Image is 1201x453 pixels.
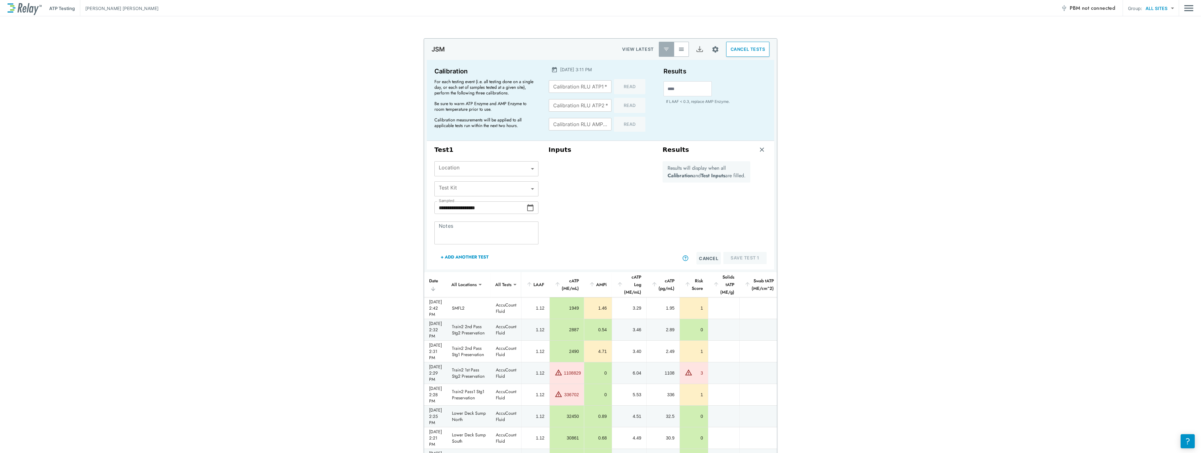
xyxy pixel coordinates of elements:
div: 1.12 [527,348,544,354]
button: Export [692,42,707,57]
div: Risk Score [684,277,703,292]
p: [DATE] 3:11 PM [560,66,592,73]
div: 3 [694,370,703,376]
div: [DATE] 2:25 PM [429,407,442,426]
div: 336 [652,392,674,398]
div: 0 [685,435,703,441]
img: Export Icon [696,45,704,53]
div: 1108 [652,370,674,376]
img: Settings Icon [711,45,719,53]
td: AccuCount Fluid [491,341,521,362]
img: Calender Icon [551,67,558,73]
div: 3.40 [617,348,641,354]
p: Be sure to warm ATP Enzyme and AMP Enzyme to room temperature prior to use. [434,101,535,112]
img: LuminUltra Relay [8,2,42,15]
th: Date [424,272,447,297]
button: CANCEL TESTS [726,42,769,57]
p: Calibration [434,66,538,76]
div: 30.9 [652,435,674,441]
td: Train2 Pass1 Stg1 Preservation [447,384,491,405]
h3: Results [663,146,689,154]
div: 1949 [555,305,579,311]
button: + Add Another Test [434,249,495,264]
p: Calibration measurements will be applied to all applicable tests run within the next two hours. [434,117,535,128]
div: 1.95 [652,305,674,311]
div: 0 [589,392,607,398]
span: PBM [1070,4,1115,13]
img: Drawer Icon [1184,2,1193,14]
div: 1 [685,392,703,398]
div: 3.46 [617,327,641,333]
div: 1.12 [527,413,544,419]
p: VIEW LATEST [622,45,654,53]
div: All Tests [491,278,516,291]
div: 1.12 [527,327,544,333]
img: Warning [685,369,692,376]
div: 3.29 [617,305,641,311]
button: PBM not connected [1058,2,1118,14]
div: 30861 [555,435,579,441]
td: Lower Deck Sump North [447,406,491,427]
div: 32.5 [652,413,674,419]
div: 0.68 [589,435,607,441]
div: 4.71 [589,348,607,354]
div: 4.49 [617,435,641,441]
img: Offline Icon [1061,5,1067,11]
div: 4.51 [617,413,641,419]
div: 1.12 [527,370,544,376]
div: 2.49 [652,348,674,354]
div: All Locations [447,278,481,291]
div: cATP (ME/mL) [554,277,579,292]
div: [DATE] 2:29 PM [429,364,442,382]
div: 1.12 [527,305,544,311]
td: AccuCount Fluid [491,384,521,405]
td: AccuCount Fluid [491,319,521,340]
div: 336702 [564,392,579,398]
div: 0 [685,327,703,333]
td: Train2 1st Pass Stg2 Preservation [447,362,491,384]
div: [DATE] 2:31 PM [429,342,442,361]
td: SMFL2 [447,297,491,319]
b: Test Inputs [701,172,725,179]
div: 32450 [555,413,579,419]
div: Solids tATP (ME/g) [713,273,734,296]
td: AccuCount Fluid [491,297,521,319]
p: Results will display when all and are filled. [668,164,746,179]
div: 1.46 [589,305,607,311]
div: 2490 [555,348,579,354]
div: 0.54 [589,327,607,333]
div: 2.89 [652,327,674,333]
h3: Test 1 [434,146,538,154]
div: cATP Log (ME/mL) [617,273,641,296]
div: 1.12 [527,392,544,398]
td: AccuCount Fluid [491,362,521,384]
div: Swab tATP (ME/cm^2) [744,277,774,292]
div: [DATE] 2:28 PM [429,385,442,404]
span: not connected [1082,4,1115,12]
button: Cancel [696,252,721,264]
div: 0 [685,413,703,419]
img: Warning [555,369,562,376]
td: AccuCount Fluid [491,427,521,449]
p: For each testing event (i.e. all testing done on a single day, or each set of samples tested at a... [434,79,535,96]
div: LAAF [526,281,544,288]
div: 0.89 [589,413,607,419]
div: 1.12 [527,435,544,441]
td: AccuCount Fluid [491,406,521,427]
p: [PERSON_NAME] [PERSON_NAME] [85,5,159,12]
b: Calibration [668,172,693,179]
p: Results [663,66,767,76]
td: Lower Deck Sump South [447,427,491,449]
div: 0 [589,370,607,376]
p: ATP Testing [49,5,75,12]
div: 2887 [555,327,579,333]
div: cATP (pg/mL) [651,277,674,292]
div: [DATE] 2:32 PM [429,320,442,339]
button: Site setup [707,41,724,58]
div: 6.04 [617,370,641,376]
p: Group: [1128,5,1142,12]
img: Remove [759,147,765,153]
div: 1 [685,348,703,354]
h3: Inputs [548,146,653,154]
